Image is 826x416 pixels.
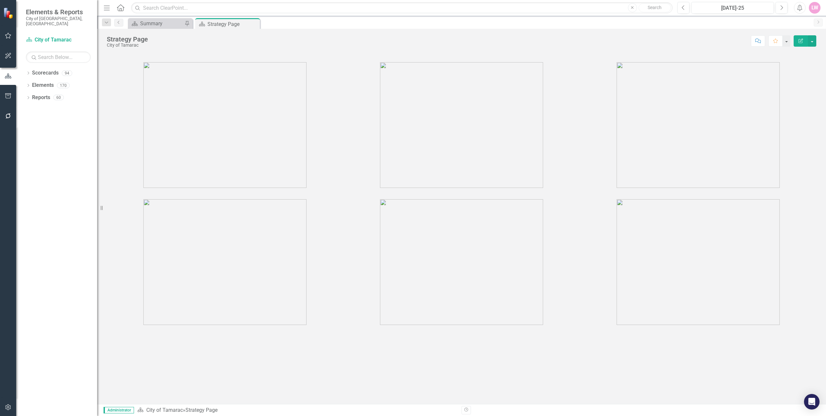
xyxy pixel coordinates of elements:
[617,62,780,188] img: tamarac3%20v3.png
[129,19,183,28] a: Summary
[648,5,662,10] span: Search
[146,407,183,413] a: City of Tamarac
[694,4,772,12] div: [DATE]-25
[809,2,820,14] button: LW
[804,394,820,410] div: Open Intercom Messenger
[617,199,780,325] img: tamarac6%20v2.png
[140,19,183,28] div: Summary
[107,36,148,43] div: Strategy Page
[26,16,91,27] small: City of [GEOGRAPHIC_DATA], [GEOGRAPHIC_DATA]
[104,407,134,413] span: Administrator
[57,83,70,88] div: 170
[32,69,59,77] a: Scorecards
[380,199,543,325] img: tamarac5%20v2.png
[691,2,774,14] button: [DATE]-25
[3,7,15,19] img: ClearPoint Strategy
[53,95,64,100] div: 60
[107,43,148,48] div: City of Tamarac
[137,407,457,414] div: »
[143,62,307,188] img: tamarac1%20v3.png
[185,407,218,413] div: Strategy Page
[143,199,307,325] img: tamarac4%20v2.png
[131,2,673,14] input: Search ClearPoint...
[26,36,91,44] a: City of Tamarac
[26,52,91,63] input: Search Below...
[26,8,91,16] span: Elements & Reports
[32,94,50,101] a: Reports
[380,62,543,188] img: tamarac2%20v3.png
[207,20,258,28] div: Strategy Page
[639,3,671,12] button: Search
[32,82,54,89] a: Elements
[62,70,72,76] div: 94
